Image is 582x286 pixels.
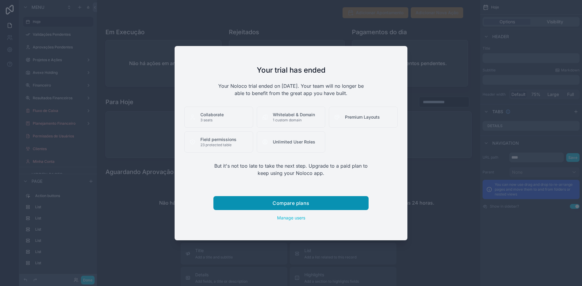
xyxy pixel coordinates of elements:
[200,143,236,147] span: 23 protected table
[200,136,236,143] span: Field permissions
[200,118,224,123] span: 3 seats
[273,200,309,206] span: Compare plans
[345,114,380,120] span: Premium Layouts
[273,112,315,118] span: Whitelabel & Domain
[213,82,369,97] p: Your Noloco trial ended on [DATE]. Your team will no longer be able to benefit from the great app...
[213,196,369,210] button: Compare plans
[213,162,369,177] p: But it's not too late to take the next step. Upgrade to a paid plan to keep using your Noloco app.
[277,215,305,220] span: Manage users
[213,65,369,75] h1: Your trial has ended
[200,112,224,118] span: Collaborate
[213,215,369,221] a: Manage users
[273,118,315,123] span: 1 custom domain
[273,139,315,145] span: Unlimited User Roles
